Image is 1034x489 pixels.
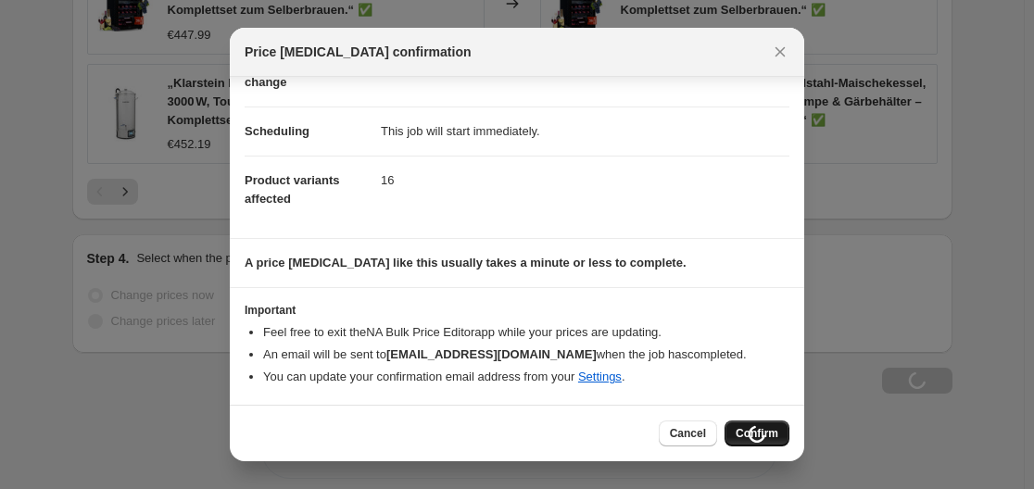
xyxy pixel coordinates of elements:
[659,420,717,446] button: Cancel
[245,173,340,206] span: Product variants affected
[386,347,597,361] b: [EMAIL_ADDRESS][DOMAIN_NAME]
[381,107,789,156] dd: This job will start immediately.
[263,345,789,364] li: An email will be sent to when the job has completed .
[263,323,789,342] li: Feel free to exit the NA Bulk Price Editor app while your prices are updating.
[245,303,789,318] h3: Important
[381,156,789,205] dd: 16
[245,43,472,61] span: Price [MEDICAL_DATA] confirmation
[767,39,793,65] button: Close
[245,256,687,270] b: A price [MEDICAL_DATA] like this usually takes a minute or less to complete.
[578,370,622,383] a: Settings
[263,368,789,386] li: You can update your confirmation email address from your .
[245,124,309,138] span: Scheduling
[670,426,706,441] span: Cancel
